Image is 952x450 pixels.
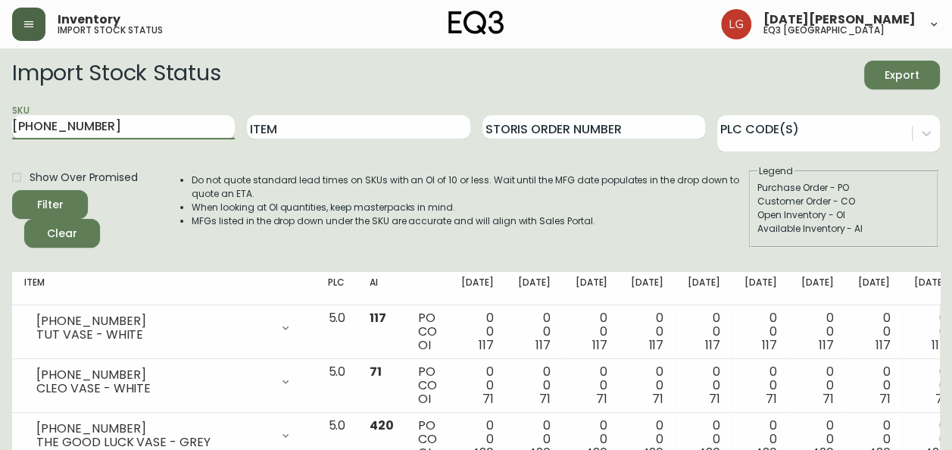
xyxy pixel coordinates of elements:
th: [DATE] [506,272,563,305]
span: 117 [705,336,720,354]
span: OI [418,390,431,408]
div: Filter [37,195,64,214]
span: Inventory [58,14,120,26]
div: 0 0 [857,311,890,352]
div: 0 0 [914,311,947,352]
div: [PHONE_NUMBER]CLEO VASE - WHITE [24,365,304,398]
span: 71 [935,390,947,408]
legend: Legend [757,164,794,178]
span: Export [876,66,928,85]
h5: import stock status [58,26,163,35]
div: 0 0 [461,365,494,406]
span: 117 [932,336,947,354]
div: [PHONE_NUMBER] [36,368,270,382]
span: 117 [762,336,777,354]
th: AI [357,272,406,305]
div: 0 0 [518,365,551,406]
div: 0 0 [857,365,890,406]
div: 0 0 [631,365,663,406]
div: THE GOOD LUCK VASE - GREY [36,436,270,449]
div: CLEO VASE - WHITE [36,382,270,395]
div: 0 0 [744,311,777,352]
h2: Import Stock Status [12,61,220,89]
span: 71 [709,390,720,408]
span: 71 [539,390,551,408]
div: TUT VASE - WHITE [36,328,270,342]
div: 0 0 [461,311,494,352]
td: 5.0 [316,305,357,359]
span: Clear [36,224,88,243]
span: 71 [822,390,834,408]
button: Filter [12,190,88,219]
div: 0 0 [575,365,607,406]
div: 0 0 [801,311,834,352]
div: Customer Order - CO [757,195,930,208]
li: Do not quote standard lead times on SKUs with an OI of 10 or less. Wait until the MFG date popula... [192,173,748,201]
div: 0 0 [575,311,607,352]
button: Export [864,61,940,89]
span: 71 [482,390,494,408]
div: 0 0 [688,311,720,352]
span: 117 [370,309,386,327]
span: 117 [592,336,607,354]
span: [DATE][PERSON_NAME] [763,14,916,26]
div: 0 0 [688,365,720,406]
div: 0 0 [801,365,834,406]
span: 117 [535,336,551,354]
h5: eq3 [GEOGRAPHIC_DATA] [763,26,885,35]
img: 2638f148bab13be18035375ceda1d187 [721,9,751,39]
li: When looking at OI quantities, keep masterpacks in mind. [192,201,748,214]
div: [PHONE_NUMBER] [36,314,270,328]
span: 117 [819,336,834,354]
span: Show Over Promised [30,170,138,186]
th: [DATE] [563,272,620,305]
span: 117 [479,336,494,354]
span: 71 [766,390,777,408]
span: 117 [648,336,663,354]
div: 0 0 [631,311,663,352]
span: 71 [652,390,663,408]
th: [DATE] [676,272,732,305]
li: MFGs listed in the drop down under the SKU are accurate and will align with Sales Portal. [192,214,748,228]
span: 71 [596,390,607,408]
div: PO CO [418,365,437,406]
span: 117 [875,336,890,354]
th: [DATE] [619,272,676,305]
span: OI [418,336,431,354]
div: Purchase Order - PO [757,181,930,195]
span: 71 [370,363,382,380]
span: 71 [879,390,890,408]
img: logo [448,11,504,35]
th: [DATE] [449,272,506,305]
div: [PHONE_NUMBER] [36,422,270,436]
div: [PHONE_NUMBER]TUT VASE - WHITE [24,311,304,345]
div: 0 0 [914,365,947,406]
div: 0 0 [518,311,551,352]
div: Open Inventory - OI [757,208,930,222]
span: 420 [370,417,394,434]
th: Item [12,272,316,305]
th: [DATE] [845,272,902,305]
div: 0 0 [744,365,777,406]
th: [DATE] [789,272,846,305]
th: PLC [316,272,357,305]
div: PO CO [418,311,437,352]
div: Available Inventory - AI [757,222,930,236]
th: [DATE] [732,272,789,305]
td: 5.0 [316,359,357,413]
button: Clear [24,219,100,248]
